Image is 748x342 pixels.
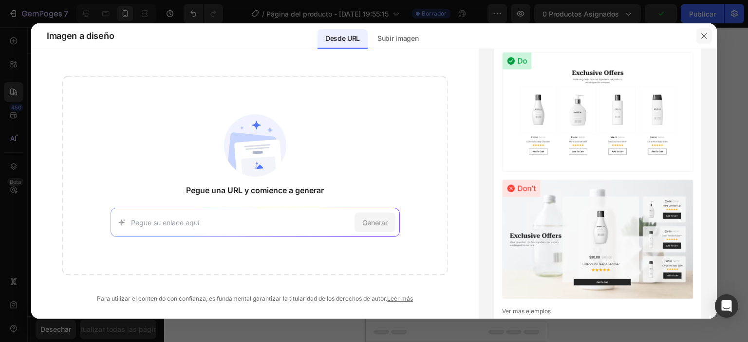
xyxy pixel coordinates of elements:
[377,34,418,42] font: Subir imagen
[502,307,693,316] a: Ver más ejemplos
[61,116,120,126] div: Choose templates
[54,195,126,203] span: then drag & drop elements
[65,149,116,160] div: Generate layout
[56,128,123,137] span: inspired by CRO experts
[48,5,90,15] span: Mobile ( 372 px)
[362,218,388,227] font: Generar
[61,182,120,193] div: Add blank section
[97,295,387,302] font: Para utilizar el contenido con confianza, es fundamental garantizar la titularidad de los derecho...
[325,34,360,42] font: Desde URL
[502,307,551,315] font: Ver más ejemplos
[186,185,324,195] font: Pegue una URL y comience a generar
[71,46,122,54] div: Drop element here
[387,295,413,302] a: Leer más
[715,294,738,318] div: Abrir Intercom Messenger
[8,94,55,105] span: Add section
[131,217,351,228] input: Pegue su enlace aquí
[64,162,116,170] span: from URL or image
[47,31,114,41] font: Imagen a diseño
